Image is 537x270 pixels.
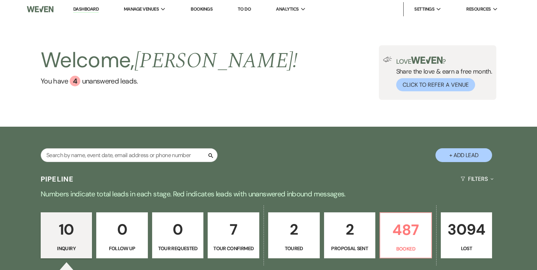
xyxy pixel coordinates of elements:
[458,170,496,188] button: Filters
[208,212,259,258] a: 7Tour Confirmed
[380,212,432,258] a: 487Booked
[96,212,148,258] a: 0Follow Up
[41,174,74,184] h3: Pipeline
[41,76,298,86] a: You have 4 unanswered leads.
[238,6,251,12] a: To Do
[152,212,204,258] a: 0Tour Requested
[324,212,376,258] a: 2Proposal Sent
[396,57,492,65] p: Love ?
[14,188,523,200] p: Numbers indicate total leads in each stage. Red indicates leads with unanswered inbound messages.
[385,245,427,253] p: Booked
[445,245,488,252] p: Lost
[392,57,492,91] div: Share the love & earn a free month.
[445,218,488,241] p: 3094
[41,212,92,258] a: 10Inquiry
[435,148,492,162] button: + Add Lead
[414,6,434,13] span: Settings
[385,218,427,242] p: 487
[157,245,199,252] p: Tour Requested
[157,218,199,241] p: 0
[268,212,320,258] a: 2Toured
[41,45,298,76] h2: Welcome,
[27,2,53,17] img: Weven Logo
[441,212,492,258] a: 3094Lost
[101,218,143,241] p: 0
[45,218,88,241] p: 10
[41,148,218,162] input: Search by name, event date, email address or phone number
[73,6,99,13] a: Dashboard
[45,245,88,252] p: Inquiry
[70,76,80,86] div: 4
[273,245,315,252] p: Toured
[329,218,371,241] p: 2
[411,57,443,64] img: weven-logo-green.svg
[191,6,213,12] a: Bookings
[212,218,255,241] p: 7
[134,45,298,77] span: [PERSON_NAME] !
[276,6,299,13] span: Analytics
[212,245,255,252] p: Tour Confirmed
[124,6,159,13] span: Manage Venues
[273,218,315,241] p: 2
[383,57,392,62] img: loud-speaker-illustration.svg
[466,6,491,13] span: Resources
[101,245,143,252] p: Follow Up
[329,245,371,252] p: Proposal Sent
[396,78,475,91] button: Click to Refer a Venue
